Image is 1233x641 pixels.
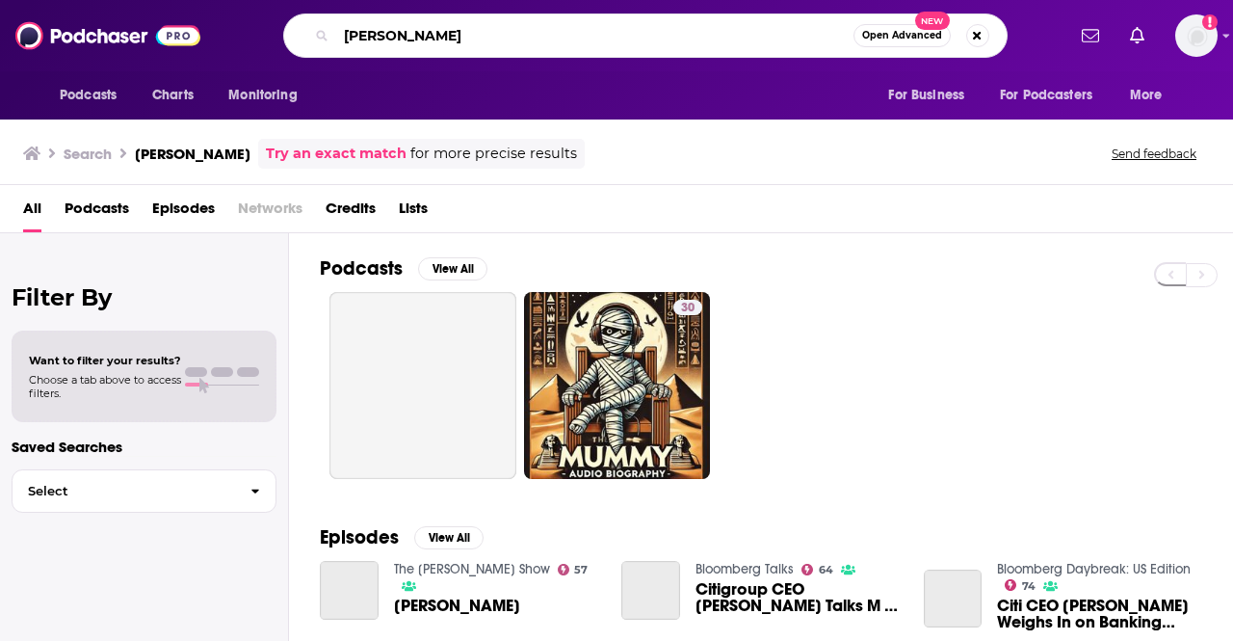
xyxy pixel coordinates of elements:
button: open menu [215,77,322,114]
a: Jane Fraser [320,561,379,620]
a: Show notifications dropdown [1074,19,1107,52]
button: Open AdvancedNew [853,24,951,47]
input: Search podcasts, credits, & more... [336,20,853,51]
span: Logged in as MegnaMakan [1175,14,1218,57]
p: Saved Searches [12,438,276,456]
span: For Business [888,82,964,109]
span: 57 [574,566,588,574]
a: Credits [326,193,376,232]
span: 64 [819,566,833,574]
span: [PERSON_NAME] [394,598,520,614]
span: Podcasts [60,82,117,109]
span: Charts [152,82,194,109]
button: View All [414,526,484,549]
span: for more precise results [410,143,577,165]
img: Podchaser - Follow, Share and Rate Podcasts [15,17,200,54]
div: Search podcasts, credits, & more... [283,13,1008,58]
a: Jane Fraser [394,598,520,614]
a: Citi CEO Jane Fraser Weighs In on Banking Crisis [924,570,983,628]
a: Bloomberg Daybreak: US Edition [997,561,1191,577]
span: Monitoring [228,82,297,109]
span: Networks [238,193,302,232]
h2: Podcasts [320,256,403,280]
span: Citi CEO [PERSON_NAME] Weighs In on Banking Crisis [997,598,1202,630]
a: All [23,193,41,232]
a: Charts [140,77,205,114]
span: New [915,12,950,30]
span: 74 [1022,582,1036,591]
span: More [1130,82,1163,109]
a: Try an exact match [266,143,407,165]
a: Citi CEO Jane Fraser Weighs In on Banking Crisis [997,598,1202,630]
span: Select [13,485,235,497]
a: 30 [673,300,702,315]
a: 30 [524,292,711,479]
button: Select [12,469,276,513]
button: open menu [1116,77,1187,114]
a: Podcasts [65,193,129,232]
button: open menu [46,77,142,114]
a: Bloomberg Talks [695,561,794,577]
span: 30 [681,299,695,318]
span: Want to filter your results? [29,354,181,367]
span: Citigroup CEO [PERSON_NAME] Talks M & A [695,581,901,614]
button: Show profile menu [1175,14,1218,57]
button: open menu [987,77,1120,114]
span: For Podcasters [1000,82,1092,109]
button: Send feedback [1106,146,1202,162]
a: Citigroup CEO Jane Fraser Talks M & A [695,581,901,614]
a: Lists [399,193,428,232]
span: Choose a tab above to access filters. [29,373,181,400]
a: EpisodesView All [320,525,484,549]
a: Show notifications dropdown [1122,19,1152,52]
a: Citigroup CEO Jane Fraser Talks M & A [621,561,680,620]
a: The David Rubenstein Show [394,561,550,577]
svg: Email not verified [1202,14,1218,30]
span: Open Advanced [862,31,942,40]
a: PodcastsView All [320,256,487,280]
button: View All [418,257,487,280]
a: 57 [558,564,589,575]
a: Episodes [152,193,215,232]
a: 64 [801,564,833,575]
h2: Episodes [320,525,399,549]
button: open menu [875,77,988,114]
h2: Filter By [12,283,276,311]
a: 74 [1005,579,1036,591]
h3: Search [64,145,112,163]
h3: [PERSON_NAME] [135,145,250,163]
img: User Profile [1175,14,1218,57]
